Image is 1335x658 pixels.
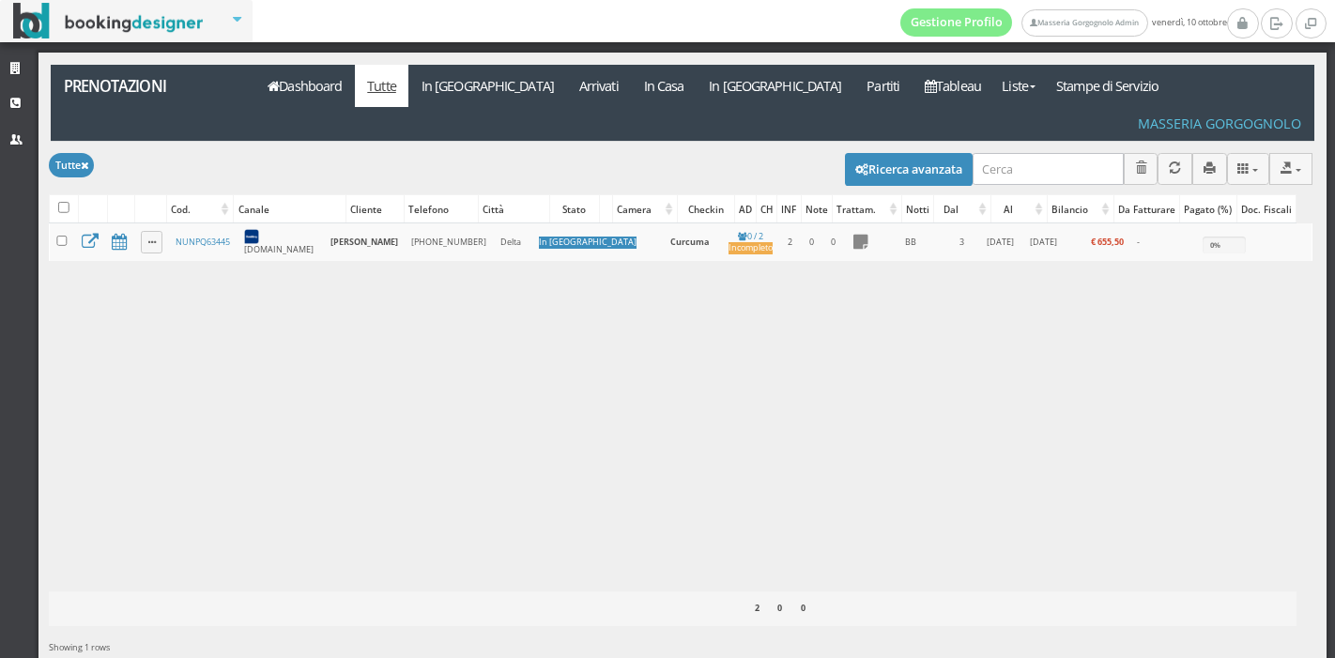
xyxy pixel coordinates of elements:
td: Delta [494,223,532,261]
div: CH [757,196,777,222]
div: INF [777,196,800,222]
div: Bilancio [1048,196,1113,222]
a: In [GEOGRAPHIC_DATA] [697,65,854,107]
div: Al [991,196,1047,222]
a: Dashboard [255,65,355,107]
a: In Casa [631,65,697,107]
a: Tutte [355,65,409,107]
input: Cerca [973,153,1124,184]
b: 0 [801,602,806,614]
td: 2 [779,223,801,261]
div: Pagato (%) [1180,196,1235,222]
div: Stato [550,196,599,222]
div: Città [479,196,549,222]
a: Partiti [854,65,913,107]
b: 2 [755,602,760,614]
b: [PERSON_NAME] [330,236,398,248]
td: - [1130,223,1196,261]
div: Note [802,196,832,222]
div: Cod. [167,196,233,222]
a: 0 / 2Incompleto [729,230,773,255]
div: Telefono [405,196,478,222]
div: Trattam. [833,196,901,222]
img: 7STAjs-WNfZHmYllyLag4gdhmHm8JrbmzVrznejwAeLEbpu0yDt-GlJaDipzXAZBN18=w300 [244,229,259,244]
span: Showing 1 rows [49,641,110,653]
span: venerdì, 10 ottobre [900,8,1227,37]
button: Aggiorna [1158,153,1192,184]
a: Gestione Profilo [900,8,1013,37]
td: [DATE] [1023,223,1064,261]
h4: Masseria Gorgognolo [1138,115,1301,131]
a: Tableau [913,65,994,107]
td: [DATE] [977,223,1022,261]
td: [PHONE_NUMBER] [405,223,493,261]
b: Curcuma [670,236,709,248]
td: BB [876,223,945,261]
td: 3 [945,223,977,261]
div: 0% [1203,237,1228,253]
a: Masseria Gorgognolo Admin [1021,9,1147,37]
a: Liste [993,65,1043,107]
div: Cliente [346,196,404,222]
a: Stampe di Servizio [1044,65,1172,107]
img: BookingDesigner.com [13,3,204,39]
button: Export [1269,153,1312,184]
a: Arrivati [566,65,631,107]
a: Prenotazioni [51,65,245,107]
td: 0 [801,223,821,261]
a: NUNPQ63445 [176,236,230,248]
button: Ricerca avanzata [845,153,973,185]
div: AD [735,196,756,222]
div: Canale [234,196,345,222]
b: € 655,50 [1091,236,1124,248]
div: Dal [934,196,990,222]
div: Notti [902,196,933,222]
div: Doc. Fiscali [1237,196,1296,222]
div: In [GEOGRAPHIC_DATA] [539,237,637,249]
button: Tutte [49,153,94,176]
a: In [GEOGRAPHIC_DATA] [408,65,566,107]
b: 0 [777,602,782,614]
td: [DOMAIN_NAME] [237,223,323,261]
td: 0 [821,223,845,261]
div: Checkin [678,196,734,222]
div: Incompleto [729,242,773,254]
div: Da Fatturare [1114,196,1179,222]
div: Camera [613,196,677,222]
